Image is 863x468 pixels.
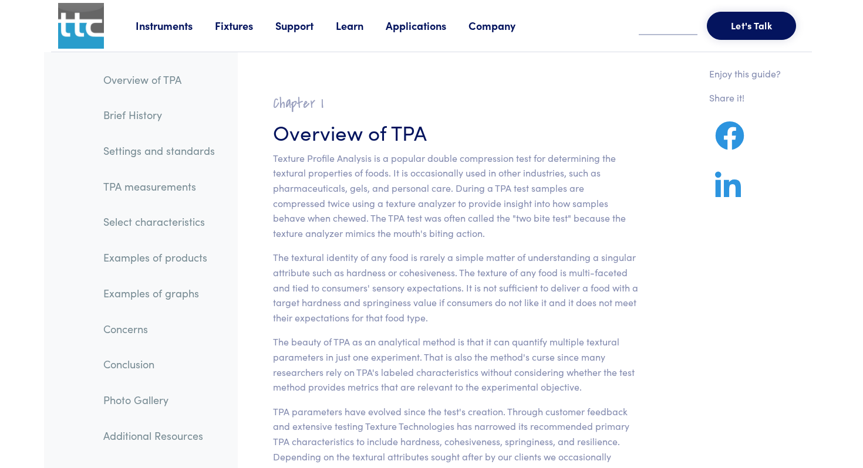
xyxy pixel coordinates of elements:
a: Instruments [136,18,215,33]
button: Let's Talk [707,12,796,40]
a: Select characteristics [94,208,224,235]
a: Concerns [94,316,224,342]
a: Support [275,18,336,33]
a: Conclusion [94,351,224,378]
p: Share it! [709,90,781,106]
a: Brief History [94,101,224,128]
h2: Chapter I [273,94,639,113]
a: Photo Gallery [94,386,224,413]
a: Learn [336,18,386,33]
a: Settings and standards [94,137,224,164]
h3: Overview of TPA [273,117,639,146]
p: The beauty of TPA as an analytical method is that it can quantify multiple textural parameters in... [273,334,639,394]
p: The textural identity of any food is rarely a simple matter of understanding a singular attribute... [273,250,639,325]
a: Examples of products [94,244,224,271]
a: Fixtures [215,18,275,33]
a: TPA measurements [94,173,224,200]
a: Applications [386,18,468,33]
a: Overview of TPA [94,66,224,93]
img: ttc_logo_1x1_v1.0.png [58,3,104,49]
a: Examples of graphs [94,280,224,307]
a: Additional Resources [94,422,224,449]
a: Share on LinkedIn [709,185,747,200]
p: Enjoy this guide? [709,66,781,82]
a: Company [468,18,538,33]
p: Texture Profile Analysis is a popular double compression test for determining the textural proper... [273,151,639,241]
